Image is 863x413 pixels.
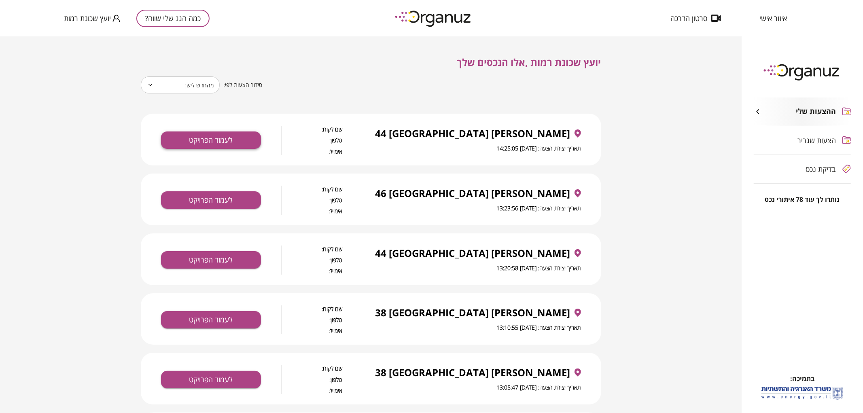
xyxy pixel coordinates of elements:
img: logo [389,7,478,30]
span: אימייל: [282,148,343,155]
span: שם לקוח: [282,365,343,372]
button: כמה הגג שלי שווה? [136,10,210,27]
span: יועץ שכונת רמות [64,14,111,22]
img: logo [758,61,847,83]
span: טלפון: [282,197,343,203]
span: טלפון: [282,256,343,263]
span: תאריך יצירת הצעה: [DATE] 13:10:55 [497,324,581,331]
button: לעמוד הפרויקט [161,131,261,149]
button: לעמוד הפרויקט [161,191,261,209]
button: בדיקת נכס [754,155,851,183]
div: מהחדש לישן [141,74,220,96]
span: תאריך יצירת הצעה: [DATE] 13:20:58 [497,264,581,272]
img: לוגו משרד האנרגיה [760,383,845,402]
span: [PERSON_NAME] 38 [GEOGRAPHIC_DATA] [375,307,570,318]
span: סידור הצעות לפי: [224,81,263,89]
span: שם לקוח: [282,186,343,193]
span: תאריך יצירת הצעה: [DATE] 13:05:47 [497,383,581,391]
span: תאריך יצירת הצעה: [DATE] 14:25:05 [497,144,581,152]
button: לעמוד הפרויקט [161,251,261,269]
span: ההצעות שלי [796,107,836,116]
span: בדיקת נכס [806,165,836,173]
span: בתמיכה: [790,374,814,383]
span: טלפון: [282,376,343,383]
span: טלפון: [282,137,343,144]
button: לעמוד הפרויקט [161,371,261,388]
span: אימייל: [282,208,343,214]
span: [PERSON_NAME] 44 [GEOGRAPHIC_DATA] [375,128,570,139]
span: [PERSON_NAME] 44 [GEOGRAPHIC_DATA] [375,248,570,259]
span: אימייל: [282,387,343,394]
span: טלפון: [282,316,343,323]
button: לעמוד הפרויקט [161,311,261,328]
span: [PERSON_NAME] 46 [GEOGRAPHIC_DATA] [375,188,570,199]
span: שם לקוח: [282,126,343,133]
span: אימייל: [282,267,343,274]
span: סרטון הדרכה [670,14,707,22]
span: תאריך יצירת הצעה: [DATE] 13:23:56 [497,204,581,212]
span: [PERSON_NAME] 38 [GEOGRAPHIC_DATA] [375,367,570,378]
span: שם לקוח: [282,246,343,252]
span: איזור אישי [759,14,787,22]
button: סרטון הדרכה [658,14,733,22]
button: איזור אישי [747,14,799,22]
span: שם לקוח: [282,305,343,312]
span: נותרו לך עוד 78 איתורי נכס [765,196,840,203]
button: ההצעות שלי [754,97,851,126]
span: הצעות שגריר [798,136,836,144]
button: יועץ שכונת רמות [64,13,120,23]
span: יועץ שכונת רמות ,אלו הנכסים שלך [457,55,601,69]
span: אימייל: [282,327,343,334]
button: הצעות שגריר [754,126,851,155]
